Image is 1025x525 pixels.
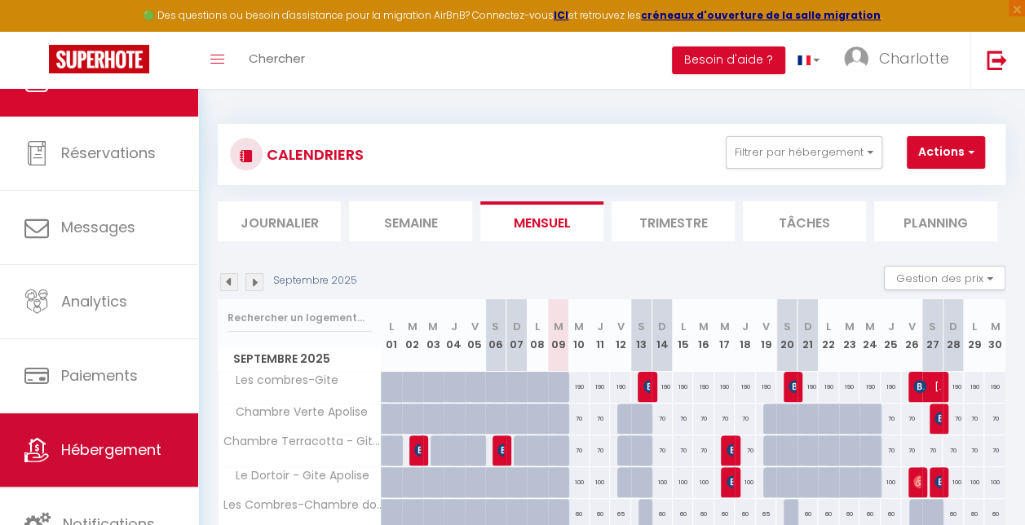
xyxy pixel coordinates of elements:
[797,372,819,402] div: 190
[818,299,839,372] th: 22
[349,201,472,241] li: Semaine
[859,299,881,372] th: 24
[839,372,860,402] div: 190
[735,435,756,465] div: 70
[714,299,736,372] th: 17
[984,467,1005,497] div: 100
[693,467,714,497] div: 100
[652,299,673,372] th: 14
[221,404,372,421] span: Chambre Verte Apolise
[263,136,364,173] h3: CALENDRIERS
[881,372,902,402] div: 190
[512,319,520,334] abbr: D
[485,299,506,372] th: 06
[907,136,985,169] button: Actions
[693,404,714,434] div: 70
[428,319,438,334] abbr: M
[638,319,645,334] abbr: S
[61,143,156,163] span: Réservations
[776,299,797,372] th: 20
[680,319,685,334] abbr: L
[943,299,964,372] th: 28
[61,291,127,311] span: Analytics
[984,372,1005,402] div: 190
[726,136,882,169] button: Filtrer par hébergement
[61,365,138,386] span: Paiements
[727,435,733,465] span: [PERSON_NAME]
[672,46,785,74] button: Besoin d'aide ?
[756,372,777,402] div: 190
[273,273,357,289] p: Septembre 2025
[934,466,941,497] span: [PERSON_NAME]
[735,404,756,434] div: 70
[673,372,694,402] div: 190
[249,50,305,67] span: Chercher
[596,319,603,334] abbr: J
[735,467,756,497] div: 100
[506,299,528,372] th: 07
[548,299,569,372] th: 09
[221,372,342,390] span: Les combres-Gite
[839,299,860,372] th: 23
[497,435,504,465] span: [PERSON_NAME]
[881,299,902,372] th: 25
[804,319,812,334] abbr: D
[652,404,673,434] div: 70
[218,201,341,241] li: Journalier
[990,319,1000,334] abbr: M
[727,466,733,497] span: [PERSON_NAME]
[943,467,964,497] div: 100
[901,299,922,372] th: 26
[236,32,317,89] a: Chercher
[590,404,611,434] div: 70
[884,266,1005,290] button: Gestion des prix
[652,467,673,497] div: 100
[984,404,1005,434] div: 70
[658,319,666,334] abbr: D
[221,435,384,448] span: Chambre Terracotta - Gite Apolise
[61,439,161,460] span: Hébergement
[568,467,590,497] div: 100
[492,319,499,334] abbr: S
[714,404,736,434] div: 70
[943,404,964,434] div: 70
[408,319,418,334] abbr: M
[762,319,770,334] abbr: V
[743,201,866,241] li: Tâches
[922,435,943,465] div: 70
[228,303,372,333] input: Rechercher un logement...
[673,467,694,497] div: 100
[874,201,997,241] li: Planning
[389,319,394,334] abbr: L
[535,319,540,334] abbr: L
[881,435,902,465] div: 70
[742,319,749,334] abbr: J
[612,201,735,241] li: Trimestre
[901,435,922,465] div: 70
[987,50,1007,70] img: logout
[735,372,756,402] div: 190
[901,404,922,434] div: 70
[61,217,135,237] span: Messages
[720,319,730,334] abbr: M
[673,435,694,465] div: 70
[693,299,714,372] th: 16
[964,404,985,434] div: 70
[913,371,940,402] span: [PERSON_NAME]
[714,372,736,402] div: 190
[984,299,1005,372] th: 30
[859,372,881,402] div: 190
[673,404,694,434] div: 70
[590,435,611,465] div: 70
[652,372,673,402] div: 190
[699,319,709,334] abbr: M
[574,319,584,334] abbr: M
[641,8,881,22] a: créneaux d'ouverture de la salle migration
[826,319,831,334] abbr: L
[554,8,568,22] a: ICI
[964,372,985,402] div: 190
[845,319,855,334] abbr: M
[943,372,964,402] div: 190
